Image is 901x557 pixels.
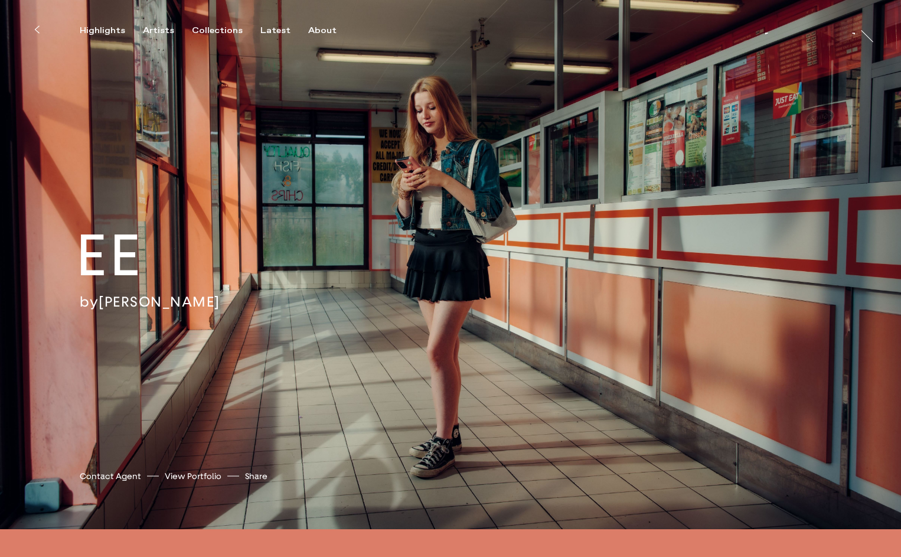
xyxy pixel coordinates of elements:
a: [PERSON_NAME] [765,22,856,34]
div: Collections [192,25,243,36]
div: Latest [260,25,290,36]
button: Latest [260,25,308,36]
button: Artists [143,25,192,36]
div: Artists [143,25,174,36]
button: Collections [192,25,260,36]
button: Share [245,468,267,484]
div: [PERSON_NAME] [765,34,856,43]
span: by [80,292,99,310]
a: View Portfolio [165,470,221,483]
h2: EE [76,219,224,292]
a: At Trayler [869,48,881,96]
a: [PERSON_NAME] [99,292,220,310]
div: About [308,25,337,36]
button: About [308,25,354,36]
div: Highlights [80,25,125,36]
a: Contact Agent [80,470,141,483]
button: Highlights [80,25,143,36]
div: At Trayler [860,48,870,98]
